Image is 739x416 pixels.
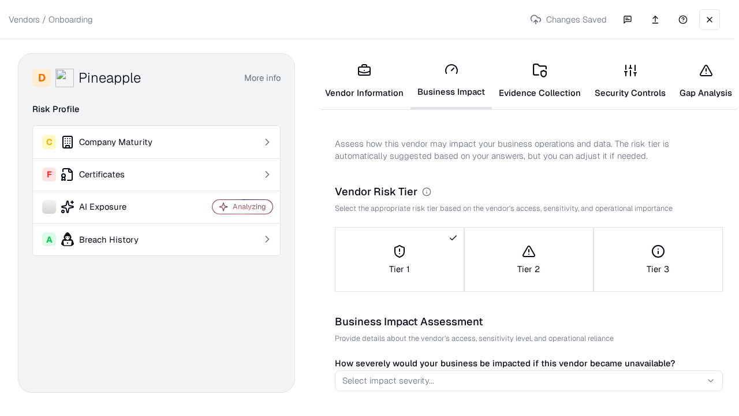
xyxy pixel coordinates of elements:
[335,185,723,199] div: Vendor Risk Tier
[42,200,180,214] div: AI Exposure
[410,53,492,109] a: Business Impact
[517,263,540,275] p: Tier 2
[335,333,723,343] p: Provide details about the vendor's access, sensitivity level, and operational reliance
[318,54,410,108] a: Vendor Information
[42,135,56,149] div: C
[42,135,180,149] div: Company Maturity
[588,54,673,108] a: Security Controls
[244,68,281,88] button: More info
[42,168,180,181] div: Certificates
[42,232,56,246] div: A
[335,203,723,213] p: Select the appropriate risk tier based on the vendor's access, sensitivity, and operational impor...
[335,370,723,391] button: Select impact severity...
[42,168,56,181] div: F
[673,54,739,108] a: Gap Analysis
[389,263,410,275] p: Tier 1
[233,202,266,211] div: Analyzing
[9,13,93,25] p: Vendors / Onboarding
[42,232,180,246] div: Breach History
[335,138,723,162] p: Assess how this vendor may impact your business operations and data. The risk tier is automatical...
[492,54,588,108] a: Evidence Collection
[55,69,74,87] img: Pineapple
[525,9,611,30] p: Changes Saved
[647,263,669,275] p: Tier 3
[32,102,281,116] div: Risk Profile
[335,358,675,369] label: How severely would your business be impacted if this vendor became unavailable?
[32,69,51,87] div: D
[335,315,723,329] div: Business Impact Assessment
[79,69,141,87] div: Pineapple
[342,374,434,387] div: Select impact severity...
